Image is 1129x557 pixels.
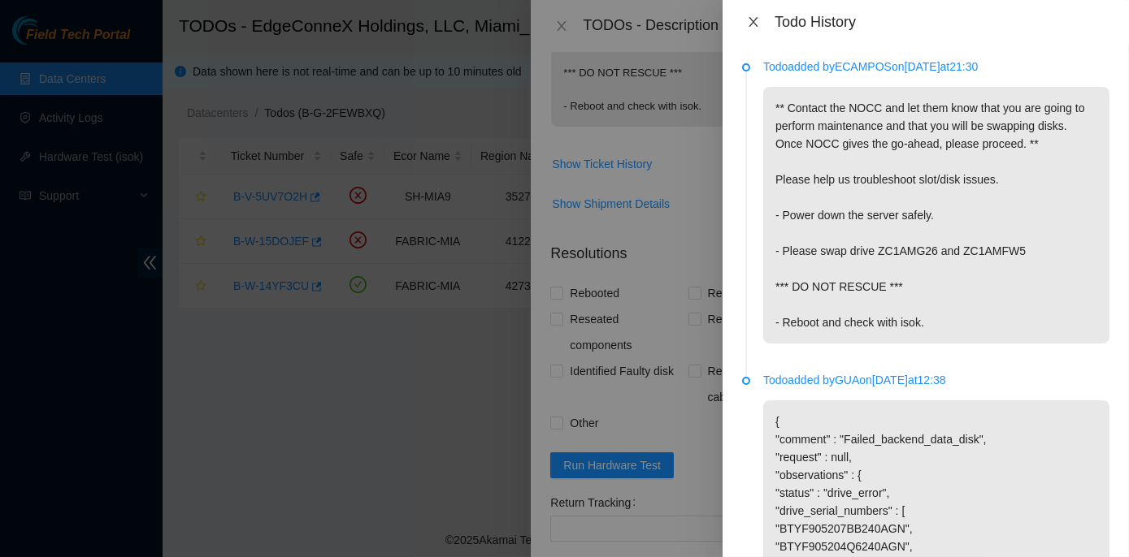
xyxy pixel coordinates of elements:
[763,58,1109,76] p: Todo added by ECAMPOS on [DATE] at 21:30
[775,13,1109,31] div: Todo History
[742,15,765,30] button: Close
[763,87,1109,343] p: ** Contact the NOCC and let them know that you are going to perform maintenance and that you will...
[747,15,760,28] span: close
[763,371,1109,389] p: Todo added by GUA on [DATE] at 12:38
